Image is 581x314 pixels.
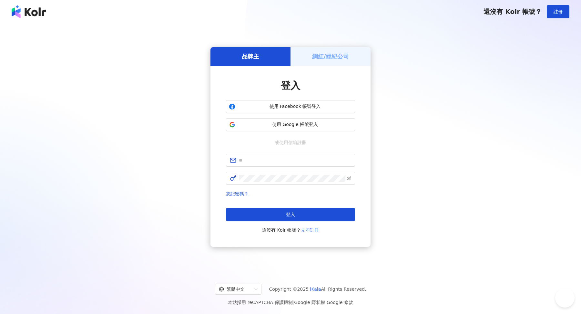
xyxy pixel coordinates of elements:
span: | [293,300,294,305]
span: 本站採用 reCAPTCHA 保護機制 [228,298,353,306]
span: 或使用信箱註冊 [270,139,311,146]
iframe: Help Scout Beacon - Open [555,288,575,308]
h5: 網紅/經紀公司 [312,52,349,60]
span: 使用 Facebook 帳號登入 [238,103,352,110]
a: Google 隱私權 [294,300,325,305]
a: 忘記密碼？ [226,191,249,196]
a: iKala [310,287,321,292]
a: 立即註冊 [301,227,319,233]
div: 繁體中文 [219,284,252,294]
span: eye-invisible [347,176,351,181]
button: 使用 Facebook 帳號登入 [226,100,355,113]
span: 註冊 [554,9,563,14]
span: 還沒有 Kolr 帳號？ [484,8,542,16]
span: 登入 [281,80,300,91]
span: | [325,300,327,305]
span: 登入 [286,212,295,217]
button: 登入 [226,208,355,221]
button: 使用 Google 帳號登入 [226,118,355,131]
button: 註冊 [547,5,569,18]
h5: 品牌主 [242,52,259,60]
span: 使用 Google 帳號登入 [238,121,352,128]
span: 還沒有 Kolr 帳號？ [262,226,319,234]
img: logo [12,5,46,18]
span: Copyright © 2025 All Rights Reserved. [269,285,366,293]
a: Google 條款 [327,300,353,305]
